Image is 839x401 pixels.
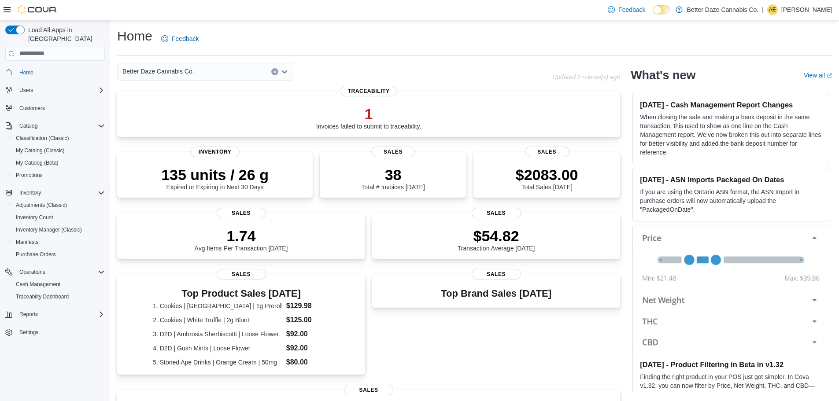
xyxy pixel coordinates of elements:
[153,330,283,338] dt: 3. D2D | Ambrosia Sherbiscotti | Loose Flower
[16,147,65,154] span: My Catalog (Classic)
[16,327,105,338] span: Settings
[286,357,329,368] dd: $80.00
[344,385,393,395] span: Sales
[9,278,108,291] button: Cash Management
[9,144,108,157] button: My Catalog (Classic)
[9,132,108,144] button: Classification (Classic)
[19,189,41,196] span: Inventory
[16,135,69,142] span: Classification (Classic)
[640,113,823,157] p: When closing the safe and making a bank deposit in the same transaction, this used to show as one...
[217,208,266,218] span: Sales
[12,224,105,235] span: Inventory Manager (Classic)
[16,85,37,96] button: Users
[16,85,105,96] span: Users
[12,158,105,168] span: My Catalog (Beta)
[640,360,823,369] h3: [DATE] - Product Filtering in Beta in v1.32
[16,214,53,221] span: Inventory Count
[16,188,105,198] span: Inventory
[604,1,649,18] a: Feedback
[767,4,778,15] div: Alyssa Escandon
[19,311,38,318] span: Reports
[153,288,329,299] h3: Top Product Sales [DATE]
[12,279,64,290] a: Cash Management
[2,187,108,199] button: Inventory
[12,224,85,235] a: Inventory Manager (Classic)
[16,251,56,258] span: Purchase Orders
[9,291,108,303] button: Traceabilty Dashboard
[341,86,397,96] span: Traceability
[190,147,240,157] span: Inventory
[16,121,105,131] span: Catalog
[618,5,645,14] span: Feedback
[25,26,105,43] span: Load All Apps in [GEOGRAPHIC_DATA]
[19,269,45,276] span: Operations
[12,145,68,156] a: My Catalog (Classic)
[9,199,108,211] button: Adjustments (Classic)
[9,224,108,236] button: Inventory Manager (Classic)
[12,249,59,260] a: Purchase Orders
[12,249,105,260] span: Purchase Orders
[16,267,105,277] span: Operations
[161,166,269,191] div: Expired or Expiring in Next 30 Days
[9,248,108,261] button: Purchase Orders
[16,226,82,233] span: Inventory Manager (Classic)
[2,266,108,278] button: Operations
[16,103,48,114] a: Customers
[153,358,283,367] dt: 5. Stoned Ape Drinks | Orange Cream | 50mg
[769,4,776,15] span: AE
[16,103,105,114] span: Customers
[2,120,108,132] button: Catalog
[16,202,67,209] span: Adjustments (Classic)
[2,308,108,320] button: Reports
[16,267,49,277] button: Operations
[195,227,288,245] p: 1.74
[12,212,57,223] a: Inventory Count
[12,158,62,168] a: My Catalog (Beta)
[16,239,38,246] span: Manifests
[781,4,832,15] p: [PERSON_NAME]
[16,67,105,78] span: Home
[271,68,278,75] button: Clear input
[117,27,152,45] h1: Home
[827,73,832,78] svg: External link
[12,200,105,210] span: Adjustments (Classic)
[16,309,41,320] button: Reports
[286,329,329,339] dd: $92.00
[12,212,105,223] span: Inventory Count
[472,269,521,280] span: Sales
[316,105,421,130] div: Invoices failed to submit to traceability.
[19,105,45,112] span: Customers
[122,66,194,77] span: Better Daze Cannabis Co.
[552,74,620,81] p: Updated 2 minute(s) ago
[172,34,199,43] span: Feedback
[9,236,108,248] button: Manifests
[16,293,69,300] span: Traceabilty Dashboard
[631,68,695,82] h2: What's new
[12,200,70,210] a: Adjustments (Classic)
[525,147,569,157] span: Sales
[804,72,832,79] a: View allExternal link
[16,67,37,78] a: Home
[458,227,535,245] p: $54.82
[12,237,105,247] span: Manifests
[19,87,33,94] span: Users
[640,100,823,109] h3: [DATE] - Cash Management Report Changes
[16,121,41,131] button: Catalog
[640,175,823,184] h3: [DATE] - ASN Imports Packaged On Dates
[153,344,283,353] dt: 4. D2D | Gush Mints | Loose Flower
[361,166,425,184] p: 38
[361,166,425,191] div: Total # Invoices [DATE]
[653,5,671,15] input: Dark Mode
[12,237,42,247] a: Manifests
[2,326,108,338] button: Settings
[640,188,823,214] p: If you are using the Ontario ASN format, the ASN Import in purchase orders will now automatically...
[12,279,105,290] span: Cash Management
[16,159,59,166] span: My Catalog (Beta)
[12,291,72,302] a: Traceabilty Dashboard
[158,30,202,48] a: Feedback
[12,291,105,302] span: Traceabilty Dashboard
[19,69,33,76] span: Home
[2,66,108,79] button: Home
[12,145,105,156] span: My Catalog (Classic)
[371,147,415,157] span: Sales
